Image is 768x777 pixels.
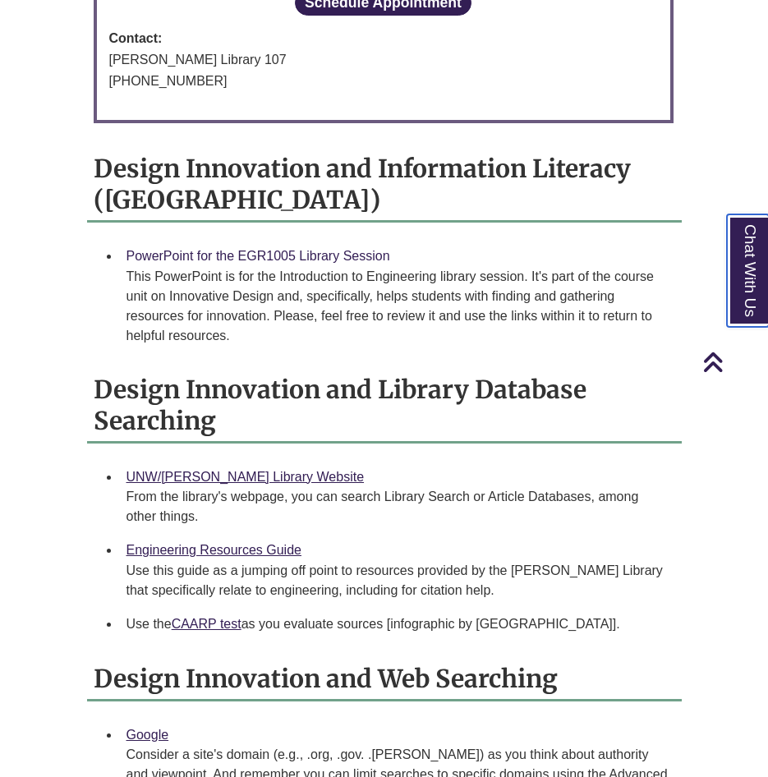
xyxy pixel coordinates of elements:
[87,658,682,701] h2: Design Innovation and Web Searching
[172,617,241,631] a: CAARP test
[126,728,169,742] a: Google
[109,28,658,49] strong: Contact:
[126,561,669,600] div: Use this guide as a jumping off point to resources provided by the [PERSON_NAME] Library that spe...
[126,249,390,263] a: PowerPoint for the EGR1005 Library Session
[126,487,669,526] div: From the library's webpage, you can search Library Search or Article Databases, among other things.
[109,49,658,71] div: [PERSON_NAME] Library 107
[126,543,301,557] a: Engineering Resources Guide
[120,607,675,641] li: Use the as you evaluate sources [infographic by [GEOGRAPHIC_DATA]].
[126,267,669,346] div: This PowerPoint is for the Introduction to Engineering library session. It's part of the course u...
[87,148,682,223] h2: Design Innovation and Information Literacy ([GEOGRAPHIC_DATA])
[109,71,658,92] div: [PHONE_NUMBER]
[126,470,365,484] a: UNW/[PERSON_NAME] Library Website
[87,369,682,444] h2: Design Innovation and Library Database Searching
[702,351,764,373] a: Back to Top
